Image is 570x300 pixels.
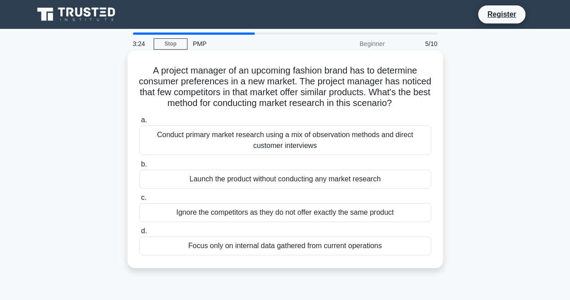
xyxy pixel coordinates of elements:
a: Register [482,9,521,20]
span: d. [141,227,147,235]
div: Focus only on internal data gathered from current operations [139,236,431,255]
div: Beginner [311,35,390,53]
div: Launch the product without conducting any market research [139,170,431,189]
span: a. [141,116,147,124]
span: c. [141,194,146,201]
div: Conduct primary market research using a mix of observation methods and direct customer interviews [139,125,431,155]
div: Ignore the competitors as they do not offer exactly the same product [139,203,431,222]
div: 5/10 [390,35,443,53]
h5: A project manager of an upcoming fashion brand has to determine consumer preferences in a new mar... [138,65,432,109]
div: PMP [187,35,311,53]
div: 3:24 [128,35,154,53]
a: Stop [154,38,187,50]
span: b. [141,160,147,168]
